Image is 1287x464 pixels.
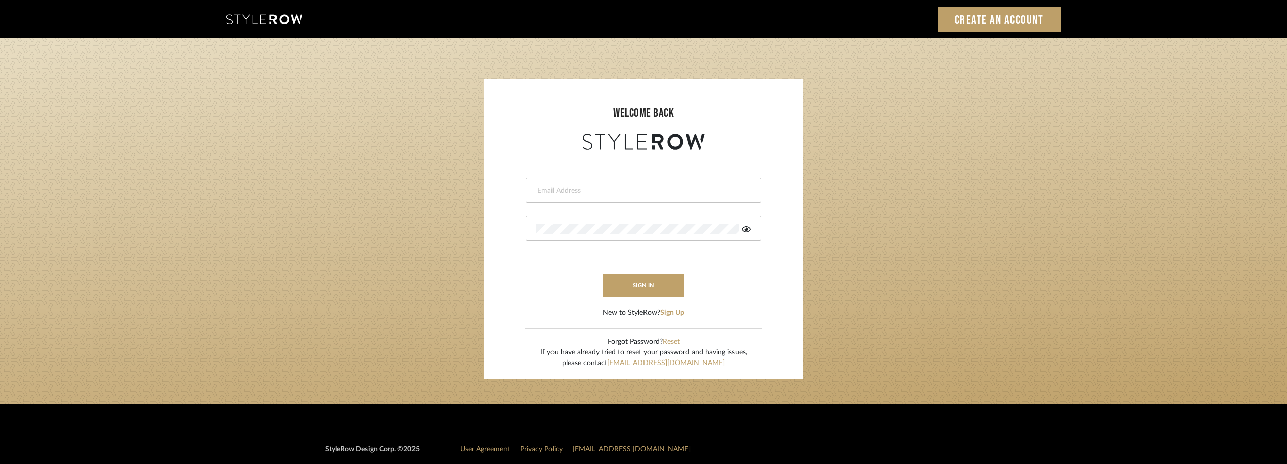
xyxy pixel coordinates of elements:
[536,186,748,196] input: Email Address
[603,274,684,297] button: sign in
[573,446,691,453] a: [EMAIL_ADDRESS][DOMAIN_NAME]
[540,347,747,369] div: If you have already tried to reset your password and having issues, please contact
[663,337,680,347] button: Reset
[494,104,793,122] div: welcome back
[460,446,510,453] a: User Agreement
[938,7,1061,32] a: Create an Account
[660,307,684,318] button: Sign Up
[540,337,747,347] div: Forgot Password?
[520,446,563,453] a: Privacy Policy
[325,444,420,463] div: StyleRow Design Corp. ©2025
[607,359,725,367] a: [EMAIL_ADDRESS][DOMAIN_NAME]
[603,307,684,318] div: New to StyleRow?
